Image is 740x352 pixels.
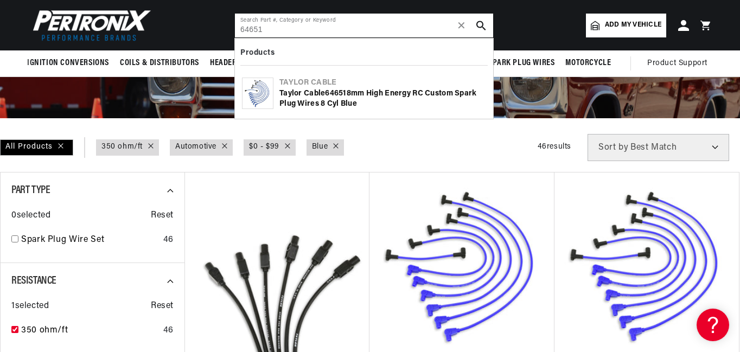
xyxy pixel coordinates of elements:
span: Coils & Distributors [120,57,199,69]
summary: Spark Plug Wires [483,50,560,76]
summary: Motorcycle [560,50,616,76]
div: 46 [163,233,174,247]
span: Headers, Exhausts & Components [210,57,337,69]
summary: Ignition Conversions [27,50,114,76]
a: Automotive [175,141,216,153]
a: Spark Plug Wire Set [21,233,159,247]
div: Taylor Cable [279,78,486,88]
a: 350 ohm/ft [21,324,159,338]
summary: Headers, Exhausts & Components [205,50,342,76]
select: Sort by [588,134,729,161]
summary: Coils & Distributors [114,50,205,76]
summary: Product Support [647,50,713,76]
a: $0 - $99 [249,141,279,153]
span: 1 selected [11,299,49,313]
a: 350 ohm/ft [101,141,143,153]
span: 0 selected [11,209,50,223]
b: Products [240,49,275,57]
input: Search Part #, Category or Keyword [235,14,493,37]
span: Reset [151,299,174,313]
span: Reset [151,209,174,223]
b: 64651 [325,89,346,98]
span: Part Type [11,185,50,196]
button: search button [469,14,493,37]
span: Add my vehicle [605,20,661,30]
span: Spark Plug Wires [489,57,555,69]
img: Pertronix [27,7,152,44]
div: Taylor Cable 8mm High Energy RC Custom Spark Plug Wires 8 cyl blue [279,88,486,110]
span: Product Support [647,57,707,69]
div: 46 [163,324,174,338]
span: Ignition Conversions [27,57,109,69]
span: Sort by [598,143,628,152]
span: Resistance [11,276,56,286]
span: 46 results [538,143,571,151]
img: Taylor Cable 64651 8mm High Energy RC Custom Spark Plug Wires 8 cyl blue [243,78,273,108]
a: Blue [312,141,328,153]
span: Motorcycle [565,57,611,69]
a: Add my vehicle [586,14,666,37]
